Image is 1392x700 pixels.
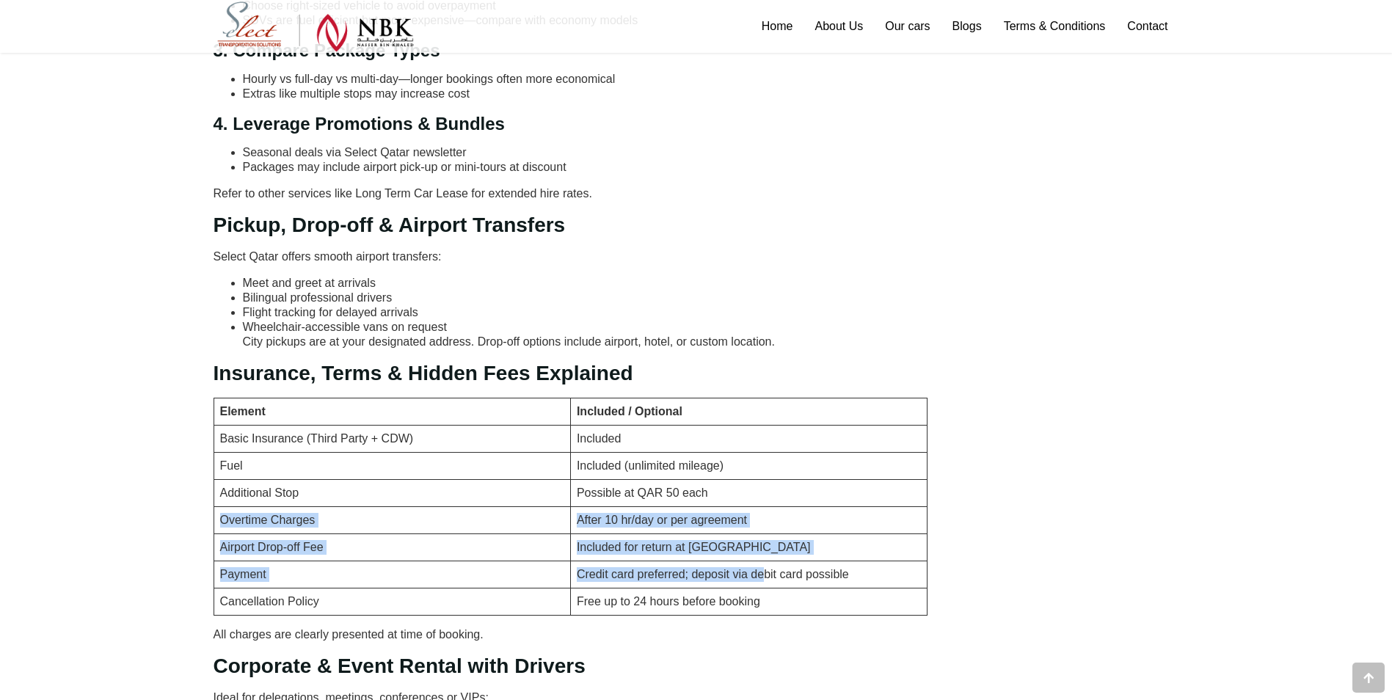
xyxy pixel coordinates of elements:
strong: Insurance, Terms & Hidden Fees Explained [214,362,633,384]
strong: Included / Optional [577,405,682,418]
td: Cancellation Policy [214,588,570,615]
li: Seasonal deals via Select Qatar newsletter [243,145,928,160]
td: Payment [214,561,570,588]
td: Airport Drop-off Fee [214,533,570,561]
td: Credit card preferred; deposit via debit card possible [570,561,927,588]
strong: Element [220,405,266,418]
p: Select Qatar offers smooth airport transfers: [214,249,928,264]
p: Refer to other services like Long Term Car Lease for extended hire rates. [214,186,928,201]
td: Additional Stop [214,479,570,506]
li: Meet and greet at arrivals [243,276,928,291]
td: Overtime Charges [214,506,570,533]
td: Fuel [214,452,570,479]
li: Hourly vs full-day vs multi-day—longer bookings often more economical [243,72,928,87]
p: All charges are clearly presented at time of booking. [214,627,928,642]
td: Included [570,425,927,452]
td: Free up to 24 hours before booking [570,588,927,615]
strong: 3. Compare Package Types [214,40,440,60]
strong: 4. Leverage Promotions & Bundles [214,114,505,134]
td: Included (unlimited mileage) [570,452,927,479]
strong: Corporate & Event Rental with Drivers [214,655,586,677]
td: After 10 hr/day or per agreement [570,506,927,533]
td: Basic Insurance (Third Party + CDW) [214,425,570,452]
li: Wheelchair-accessible vans on request City pickups are at your designated address. Drop-off optio... [243,320,928,349]
img: Select Rent a Car [217,1,414,52]
td: Possible at QAR 50 each [570,479,927,506]
div: Go to top [1352,663,1385,693]
li: Extras like multiple stops may increase cost [243,87,928,101]
td: Included for return at [GEOGRAPHIC_DATA] [570,533,927,561]
li: Packages may include airport pick-up or mini-tours at discount [243,160,928,175]
strong: Pickup, Drop-off & Airport Transfers [214,214,566,236]
li: Flight tracking for delayed arrivals [243,305,928,320]
li: Bilingual professional drivers [243,291,928,305]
